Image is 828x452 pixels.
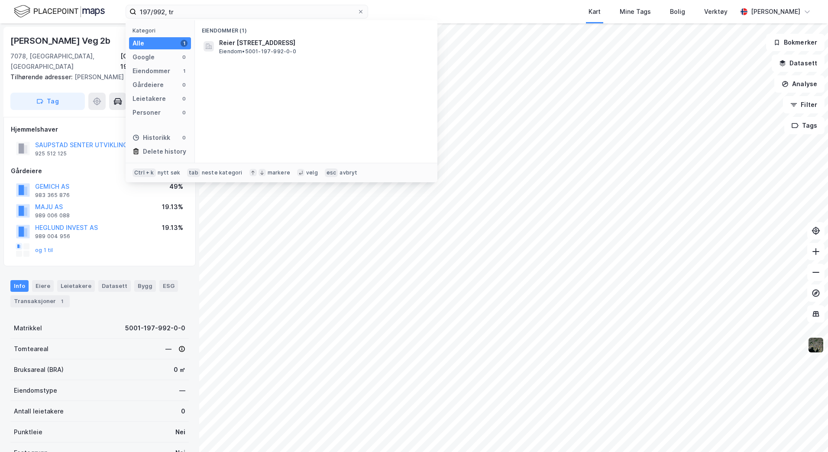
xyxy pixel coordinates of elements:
[808,337,824,353] img: 9k=
[57,280,95,291] div: Leietakere
[181,134,188,141] div: 0
[136,5,357,18] input: Søk på adresse, matrikkel, gårdeiere, leietakere eller personer
[14,365,64,375] div: Bruksareal (BRA)
[133,94,166,104] div: Leietakere
[174,365,185,375] div: 0 ㎡
[179,385,185,396] div: —
[35,212,70,219] div: 989 006 088
[14,406,64,416] div: Antall leietakere
[11,166,188,176] div: Gårdeiere
[181,68,188,74] div: 1
[10,295,70,307] div: Transaksjoner
[10,51,120,72] div: 7078, [GEOGRAPHIC_DATA], [GEOGRAPHIC_DATA]
[306,169,318,176] div: velg
[181,81,188,88] div: 0
[10,72,182,82] div: [PERSON_NAME] Veg 8
[159,280,178,291] div: ESG
[219,48,296,55] span: Eiendom • 5001-197-992-0-0
[187,168,200,177] div: tab
[195,20,437,36] div: Eiendommer (1)
[133,66,170,76] div: Eiendommer
[134,280,156,291] div: Bygg
[162,202,183,212] div: 19.13%
[133,52,155,62] div: Google
[181,109,188,116] div: 0
[35,150,67,157] div: 925 512 125
[125,323,185,333] div: 5001-197-992-0-0
[704,6,728,17] div: Verktøy
[10,280,29,291] div: Info
[772,55,825,72] button: Datasett
[774,75,825,93] button: Analyse
[219,38,427,48] span: Reier [STREET_ADDRESS]
[751,6,800,17] div: [PERSON_NAME]
[10,73,74,81] span: Tilhørende adresser:
[10,93,85,110] button: Tag
[340,169,357,176] div: avbryt
[670,6,685,17] div: Bolig
[11,124,188,135] div: Hjemmelshaver
[14,385,57,396] div: Eiendomstype
[133,168,156,177] div: Ctrl + k
[14,4,105,19] img: logo.f888ab2527a4732fd821a326f86c7f29.svg
[181,406,185,416] div: 0
[10,34,112,48] div: [PERSON_NAME] Veg 2b
[589,6,601,17] div: Kart
[14,427,42,437] div: Punktleie
[158,169,181,176] div: nytt søk
[133,80,164,90] div: Gårdeiere
[32,280,54,291] div: Eiere
[325,168,338,177] div: esc
[620,6,651,17] div: Mine Tags
[35,192,70,199] div: 983 365 876
[785,410,828,452] iframe: Chat Widget
[133,38,144,48] div: Alle
[14,323,42,333] div: Matrikkel
[202,169,243,176] div: neste kategori
[766,34,825,51] button: Bokmerker
[268,169,290,176] div: markere
[133,107,161,118] div: Personer
[181,54,188,61] div: 0
[181,40,188,47] div: 1
[175,427,185,437] div: Nei
[58,297,66,306] div: 1
[165,344,185,354] div: —
[181,95,188,102] div: 0
[169,181,183,192] div: 49%
[133,132,170,143] div: Historikk
[120,51,189,72] div: [GEOGRAPHIC_DATA], 197/992
[785,410,828,452] div: Kontrollprogram for chat
[162,223,183,233] div: 19.13%
[133,27,191,34] div: Kategori
[783,96,825,113] button: Filter
[14,344,49,354] div: Tomteareal
[98,280,131,291] div: Datasett
[784,117,825,134] button: Tags
[143,146,186,157] div: Delete history
[35,233,70,240] div: 989 004 956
